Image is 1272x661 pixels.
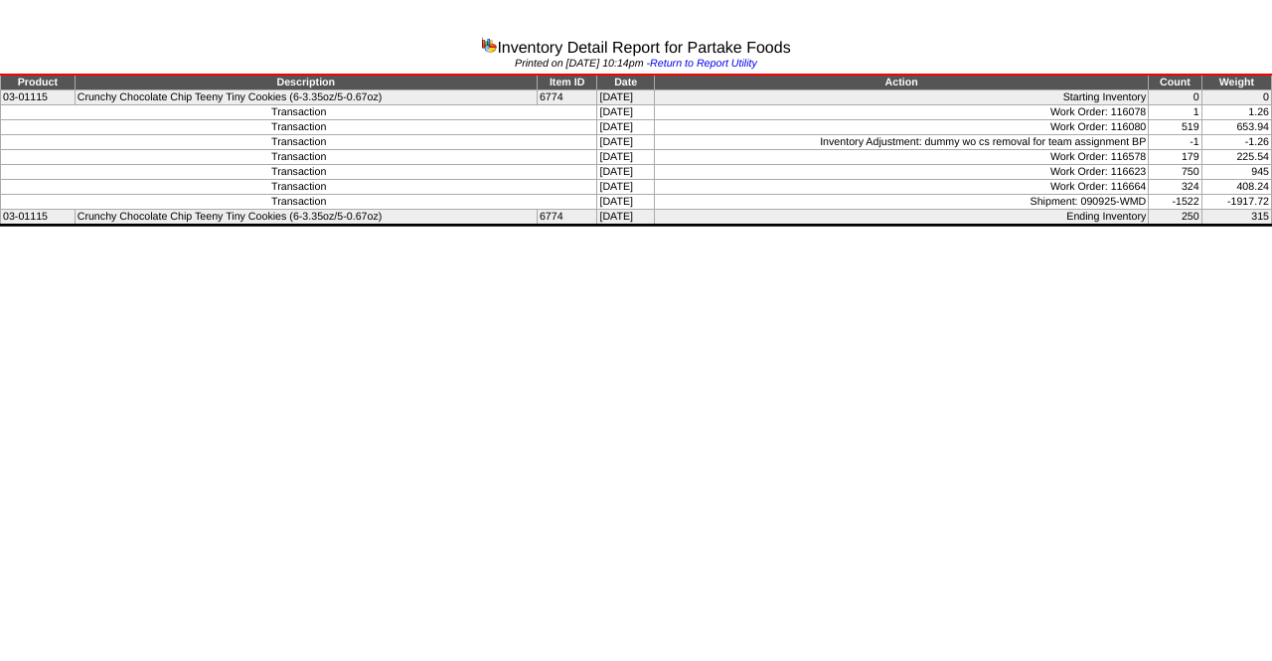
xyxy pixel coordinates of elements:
[597,150,655,165] td: [DATE]
[654,150,1148,165] td: Work Order: 116578
[1201,180,1271,195] td: 408.24
[597,180,655,195] td: [DATE]
[1201,105,1271,120] td: 1.26
[654,210,1148,226] td: Ending Inventory
[650,58,757,70] a: Return to Report Utility
[1,210,76,226] td: 03-01115
[1201,150,1271,165] td: 225.54
[1,75,76,90] td: Product
[1149,210,1201,226] td: 250
[1149,75,1201,90] td: Count
[1201,75,1271,90] td: Weight
[75,90,537,105] td: Crunchy Chocolate Chip Teeny Tiny Cookies (6-3.35oz/5-0.67oz)
[1,105,597,120] td: Transaction
[1,120,597,135] td: Transaction
[1201,165,1271,180] td: 945
[75,210,537,226] td: Crunchy Chocolate Chip Teeny Tiny Cookies (6-3.35oz/5-0.67oz)
[1201,135,1271,150] td: -1.26
[1149,165,1201,180] td: 750
[597,195,655,210] td: [DATE]
[597,90,655,105] td: [DATE]
[1,150,597,165] td: Transaction
[654,75,1148,90] td: Action
[654,135,1148,150] td: Inventory Adjustment: dummy wo cs removal for team assignment BP
[654,165,1148,180] td: Work Order: 116623
[1149,105,1201,120] td: 1
[1149,135,1201,150] td: -1
[597,120,655,135] td: [DATE]
[1149,150,1201,165] td: 179
[597,165,655,180] td: [DATE]
[597,75,655,90] td: Date
[597,105,655,120] td: [DATE]
[1201,195,1271,210] td: -1917.72
[75,75,537,90] td: Description
[1149,90,1201,105] td: 0
[1149,180,1201,195] td: 324
[1,135,597,150] td: Transaction
[537,210,597,226] td: 6774
[1,195,597,210] td: Transaction
[1201,210,1271,226] td: 315
[1201,90,1271,105] td: 0
[537,75,597,90] td: Item ID
[1201,120,1271,135] td: 653.94
[1,165,597,180] td: Transaction
[481,37,497,53] img: graph.gif
[654,90,1148,105] td: Starting Inventory
[1149,120,1201,135] td: 519
[654,120,1148,135] td: Work Order: 116080
[654,180,1148,195] td: Work Order: 116664
[654,195,1148,210] td: Shipment: 090925-WMD
[1149,195,1201,210] td: -1522
[597,210,655,226] td: [DATE]
[1,180,597,195] td: Transaction
[1,90,76,105] td: 03-01115
[654,105,1148,120] td: Work Order: 116078
[537,90,597,105] td: 6774
[597,135,655,150] td: [DATE]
